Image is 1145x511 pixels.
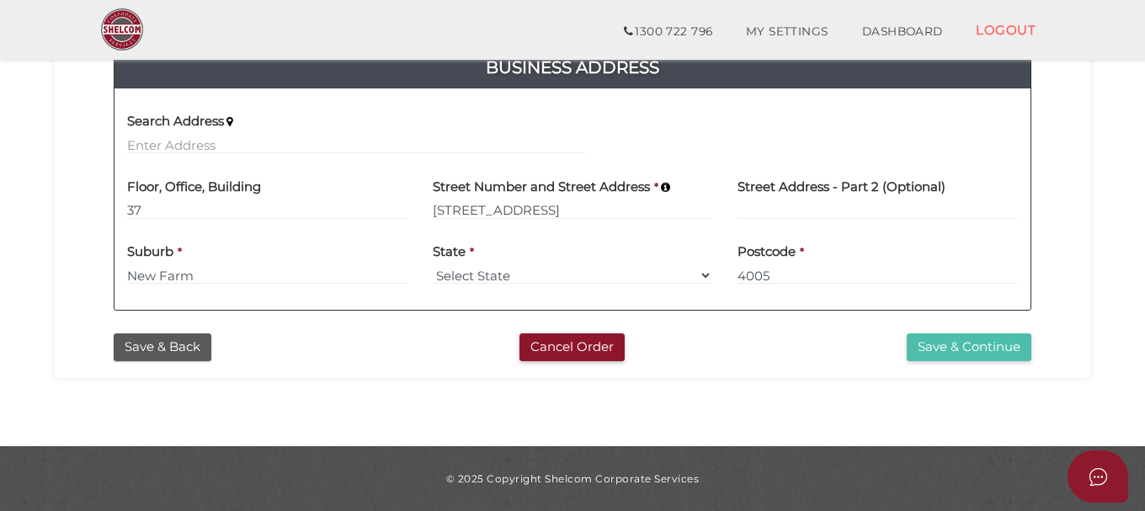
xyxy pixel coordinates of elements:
input: Postcode must be exactly 4 digits [738,266,1018,285]
input: Enter Address [127,136,585,154]
h4: Floor, Office, Building [127,180,261,194]
a: 1300 722 796 [607,15,729,49]
h4: State [433,245,466,259]
button: Save & Back [114,333,211,361]
h4: Street Address - Part 2 (Optional) [738,180,945,194]
a: MY SETTINGS [729,15,845,49]
i: Keep typing in your address(including suburb) until it appears [661,182,670,193]
button: Open asap [1068,450,1128,503]
h4: Postcode [738,245,796,259]
button: Save & Continue [907,333,1031,361]
div: © 2025 Copyright Shelcom Corporate Services [67,471,1078,486]
button: Cancel Order [519,333,625,361]
input: Enter Address [433,201,713,220]
h4: Suburb [127,245,173,259]
h4: Street Number and Street Address [433,180,650,194]
a: DASHBOARD [845,15,960,49]
i: Keep typing in your address(including suburb) until it appears [226,116,233,127]
a: LOGOUT [959,13,1052,47]
h4: Search Address [127,114,224,129]
h4: Business Address [114,54,1030,81]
